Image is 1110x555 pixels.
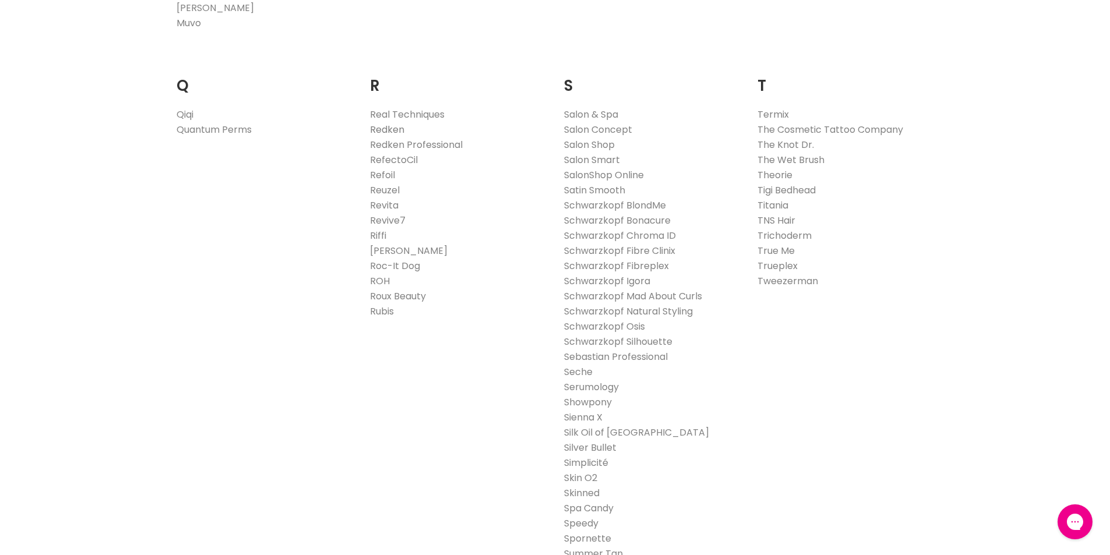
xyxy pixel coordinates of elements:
[757,214,795,227] a: TNS Hair
[177,16,201,30] a: Muvo
[370,289,426,303] a: Roux Beauty
[564,274,650,288] a: Schwarzkopf Igora
[564,183,625,197] a: Satin Smooth
[370,123,404,136] a: Redken
[564,380,619,394] a: Serumology
[564,138,615,151] a: Salon Shop
[370,153,418,167] a: RefectoCil
[757,59,934,98] h2: T
[757,138,814,151] a: The Knot Dr.
[564,335,672,348] a: Schwarzkopf Silhouette
[564,365,593,379] a: Seche
[757,108,789,121] a: Termix
[1052,500,1098,543] iframe: Gorgias live chat messenger
[370,108,445,121] a: Real Techniques
[177,59,353,98] h2: Q
[564,426,709,439] a: Silk Oil of [GEOGRAPHIC_DATA]
[564,305,693,318] a: Schwarzkopf Natural Styling
[564,395,612,409] a: Showpony
[177,1,254,15] a: [PERSON_NAME]
[370,214,406,227] a: Revive7
[757,123,903,136] a: The Cosmetic Tattoo Company
[564,486,600,500] a: Skinned
[564,471,597,485] a: Skin O2
[370,305,394,318] a: Rubis
[177,123,252,136] a: Quantum Perms
[564,59,741,98] h2: S
[564,517,598,530] a: Speedy
[564,153,620,167] a: Salon Smart
[564,411,602,424] a: Sienna X
[757,274,818,288] a: Tweezerman
[564,244,675,257] a: Schwarzkopf Fibre Clinix
[564,320,645,333] a: Schwarzkopf Osis
[564,108,618,121] a: Salon & Spa
[757,244,795,257] a: True Me
[564,123,632,136] a: Salon Concept
[370,274,390,288] a: ROH
[564,456,608,469] a: Simplicité
[757,199,788,212] a: Titania
[564,214,671,227] a: Schwarzkopf Bonacure
[564,168,644,182] a: SalonShop Online
[564,289,702,303] a: Schwarzkopf Mad About Curls
[757,153,824,167] a: The Wet Brush
[757,168,792,182] a: Theorie
[564,259,669,273] a: Schwarzkopf Fibreplex
[564,229,676,242] a: Schwarzkopf Chroma ID
[757,183,816,197] a: Tigi Bedhead
[370,168,395,182] a: Refoil
[370,229,386,242] a: Riffi
[370,244,447,257] a: [PERSON_NAME]
[564,199,666,212] a: Schwarzkopf BlondMe
[370,259,420,273] a: Roc-It Dog
[757,259,798,273] a: Trueplex
[564,501,614,515] a: Spa Candy
[757,229,812,242] a: Trichoderm
[370,138,463,151] a: Redken Professional
[564,441,616,454] a: Silver Bullet
[370,199,399,212] a: Revita
[177,108,193,121] a: Qiqi
[370,59,547,98] h2: R
[564,532,611,545] a: Spornette
[564,350,668,363] a: Sebastian Professional
[370,183,400,197] a: Reuzel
